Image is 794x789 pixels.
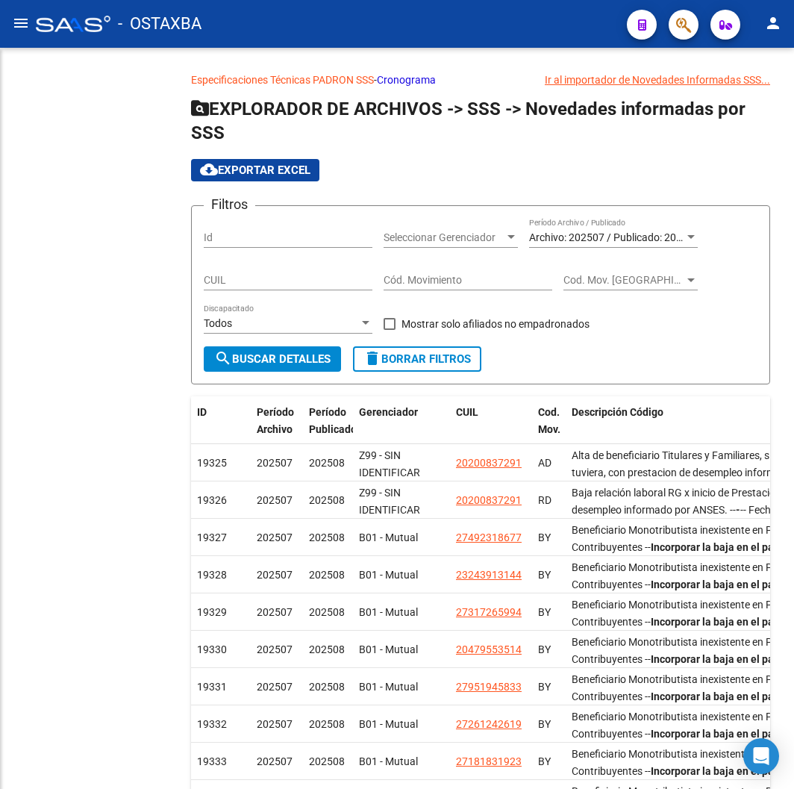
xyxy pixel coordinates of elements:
[359,569,418,581] span: B01 - Mutual
[309,681,345,693] span: 202508
[197,406,207,418] span: ID
[363,352,471,366] span: Borrar Filtros
[197,606,227,618] span: 19329
[359,531,418,543] span: B01 - Mutual
[257,494,293,506] span: 202507
[309,569,345,581] span: 202508
[214,352,331,366] span: Buscar Detalles
[309,755,345,767] span: 202508
[456,681,522,693] span: 27951945833
[538,718,551,730] span: BY
[197,643,227,655] span: 19330
[359,606,418,618] span: B01 - Mutual
[538,569,551,581] span: BY
[191,72,770,88] p: -
[118,7,201,40] span: - OSTAXBA
[456,406,478,418] span: CUIL
[257,606,293,618] span: 202507
[456,457,522,469] span: 20200837291
[538,606,551,618] span: BY
[309,643,345,655] span: 202508
[197,718,227,730] span: 19332
[538,755,551,767] span: BY
[257,406,294,435] span: Período Archivo
[538,531,551,543] span: BY
[257,718,293,730] span: 202507
[191,74,374,86] a: Especificaciones Técnicas PADRON SSS
[572,406,663,418] span: Descripción Código
[191,99,745,143] span: EXPLORADOR DE ARCHIVOS -> SSS -> Novedades informadas por SSS
[257,643,293,655] span: 202507
[456,718,522,730] span: 27261242619
[450,396,532,462] datatable-header-cell: CUIL
[197,569,227,581] span: 19328
[545,72,770,88] div: Ir al importador de Novedades Informadas SSS...
[197,457,227,469] span: 19325
[197,681,227,693] span: 19331
[214,349,232,367] mat-icon: search
[736,504,740,516] strong: -
[456,569,522,581] span: 23243913144
[538,681,551,693] span: BY
[197,531,227,543] span: 19327
[353,396,450,462] datatable-header-cell: Gerenciador
[257,755,293,767] span: 202507
[456,494,522,506] span: 20200837291
[529,231,700,243] span: Archivo: 202507 / Publicado: 202508
[204,346,341,372] button: Buscar Detalles
[538,406,560,435] span: Cod. Mov.
[191,159,319,181] button: Exportar EXCEL
[384,231,504,244] span: Seleccionar Gerenciador
[563,274,684,287] span: Cod. Mov. [GEOGRAPHIC_DATA]
[359,643,418,655] span: B01 - Mutual
[204,194,255,215] h3: Filtros
[538,643,551,655] span: BY
[309,531,345,543] span: 202508
[456,755,522,767] span: 27181831923
[456,643,522,655] span: 20479553514
[359,449,420,478] span: Z99 - SIN IDENTIFICAR
[456,531,522,543] span: 27492318677
[309,457,345,469] span: 202508
[363,349,381,367] mat-icon: delete
[303,396,353,462] datatable-header-cell: Período Publicado
[204,317,232,329] span: Todos
[251,396,303,462] datatable-header-cell: Período Archivo
[538,494,551,506] span: RD
[359,755,418,767] span: B01 - Mutual
[257,457,293,469] span: 202507
[359,406,418,418] span: Gerenciador
[309,718,345,730] span: 202508
[197,494,227,506] span: 19326
[359,487,420,516] span: Z99 - SIN IDENTIFICAR
[200,160,218,178] mat-icon: cloud_download
[532,396,566,462] datatable-header-cell: Cod. Mov.
[197,755,227,767] span: 19333
[200,163,310,177] span: Exportar EXCEL
[353,346,481,372] button: Borrar Filtros
[359,681,418,693] span: B01 - Mutual
[764,14,782,32] mat-icon: person
[359,718,418,730] span: B01 - Mutual
[191,396,251,462] datatable-header-cell: ID
[401,315,590,333] span: Mostrar solo afiliados no empadronados
[257,531,293,543] span: 202507
[456,606,522,618] span: 27317265994
[309,606,345,618] span: 202508
[12,14,30,32] mat-icon: menu
[309,494,345,506] span: 202508
[377,74,436,86] a: Cronograma
[743,738,779,774] div: Open Intercom Messenger
[257,681,293,693] span: 202507
[538,457,551,469] span: AD
[257,569,293,581] span: 202507
[309,406,357,435] span: Período Publicado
